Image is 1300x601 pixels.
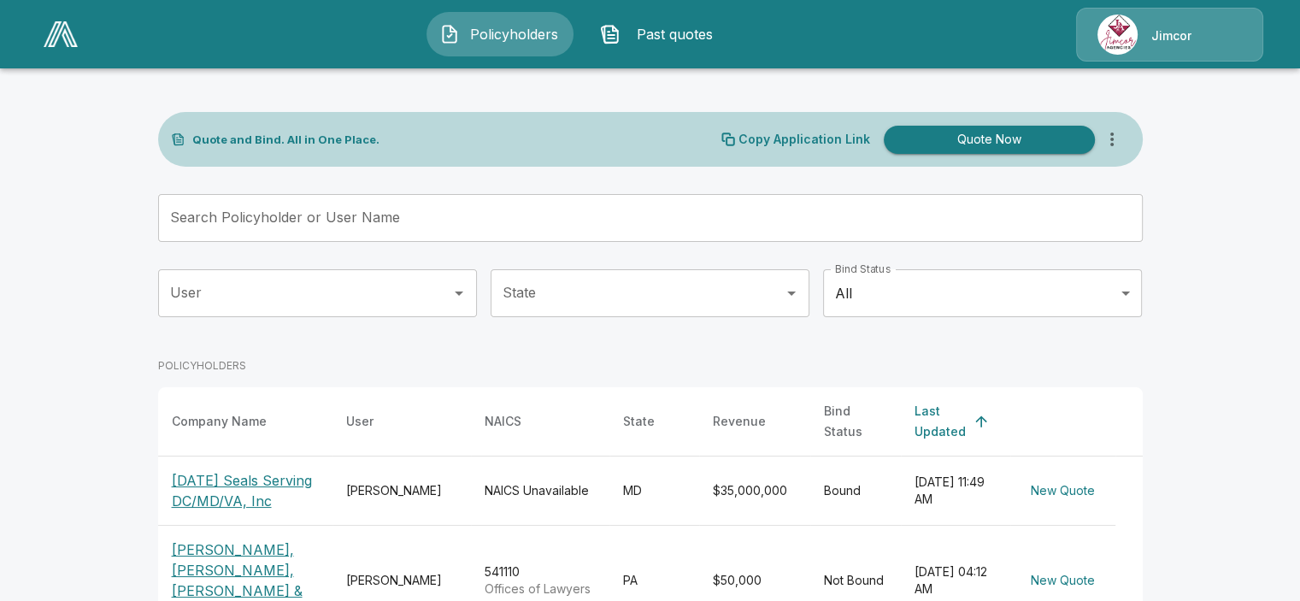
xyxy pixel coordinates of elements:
[901,457,1010,526] td: [DATE] 11:49 AM
[426,12,574,56] button: Policyholders IconPolicyholders
[1024,475,1102,507] button: New Quote
[485,411,521,432] div: NAICS
[346,572,457,589] div: [PERSON_NAME]
[713,411,766,432] div: Revenue
[779,281,803,305] button: Open
[485,580,596,598] p: Offices of Lawyers
[346,411,374,432] div: User
[346,482,457,499] div: [PERSON_NAME]
[439,24,460,44] img: Policyholders Icon
[884,126,1095,154] button: Quote Now
[172,411,267,432] div: Company Name
[1095,122,1129,156] button: more
[810,387,901,457] th: Bind Status
[172,470,319,511] p: [DATE] Seals Serving DC/MD/VA, Inc
[447,281,471,305] button: Open
[1024,565,1102,597] button: New Quote
[192,134,379,145] p: Quote and Bind. All in One Place.
[738,133,870,145] p: Copy Application Link
[810,457,901,526] td: Bound
[623,411,655,432] div: State
[467,24,561,44] span: Policyholders
[158,358,246,374] p: POLICYHOLDERS
[835,262,891,276] label: Bind Status
[699,457,810,526] td: $35,000,000
[915,401,966,442] div: Last Updated
[600,24,621,44] img: Past quotes Icon
[485,563,596,598] div: 541110
[471,457,609,526] td: NAICS Unavailable
[627,24,721,44] span: Past quotes
[877,126,1095,154] a: Quote Now
[587,12,734,56] button: Past quotes IconPast quotes
[823,269,1142,317] div: All
[609,457,699,526] td: MD
[44,21,78,47] img: AA Logo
